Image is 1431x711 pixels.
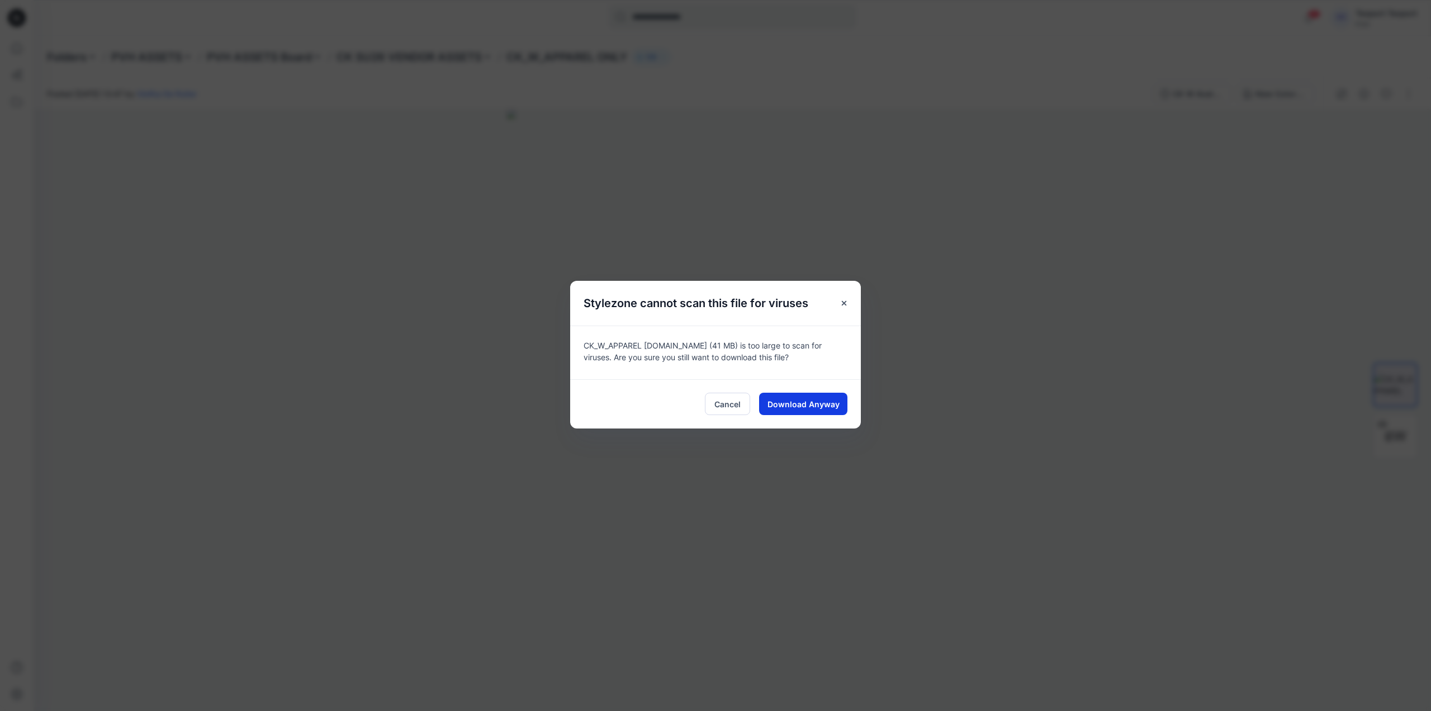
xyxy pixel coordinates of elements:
[570,281,822,326] h5: Stylezone cannot scan this file for viruses
[705,393,750,415] button: Cancel
[570,326,861,379] div: CK_W_APPAREL [DOMAIN_NAME] (41 MB) is too large to scan for viruses. Are you sure you still want ...
[714,398,741,410] span: Cancel
[759,393,847,415] button: Download Anyway
[834,293,854,313] button: Close
[767,398,840,410] span: Download Anyway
